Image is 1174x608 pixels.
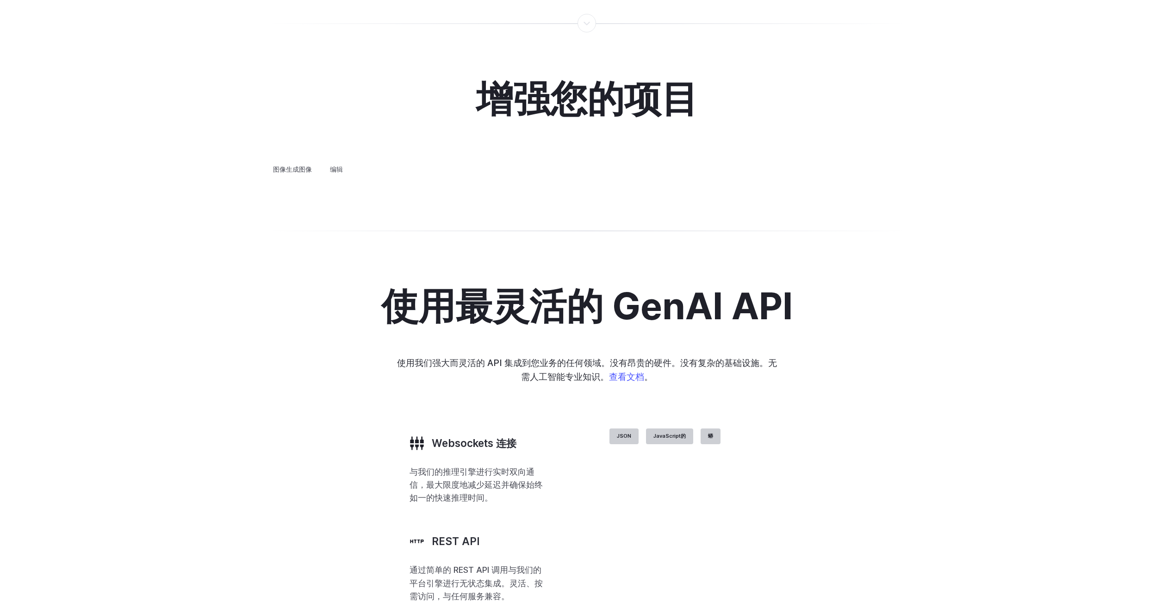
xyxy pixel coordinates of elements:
label: 蟒 [701,428,721,444]
p: 通过简单的 REST API 调用与我们的平台引擎进行无状态集成。灵活、按需访问，与任何服务兼容。 [410,564,543,602]
a: 查看文档 [609,371,644,382]
h2: 增强您的项目 [476,79,698,118]
label: 图像生成图像 [265,161,320,177]
label: JSON [609,428,639,444]
h3: REST API [432,534,480,549]
label: JavaScript的 [646,428,693,444]
p: 使用我们强大而灵活的 API 集成到您业务的任何领域。没有昂贵的硬件。没有复杂的基础设施。无需人工智能专业知识。 。 [395,356,780,384]
label: 编辑 [322,161,351,177]
h3: Websockets 连接 [432,436,516,451]
p: 与我们的推理引擎进行实时双向通信，最大限度地减少延迟并确保始终如一的快速推理时间。 [410,465,543,504]
h2: 使用最灵活的 GenAI API [381,286,793,326]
